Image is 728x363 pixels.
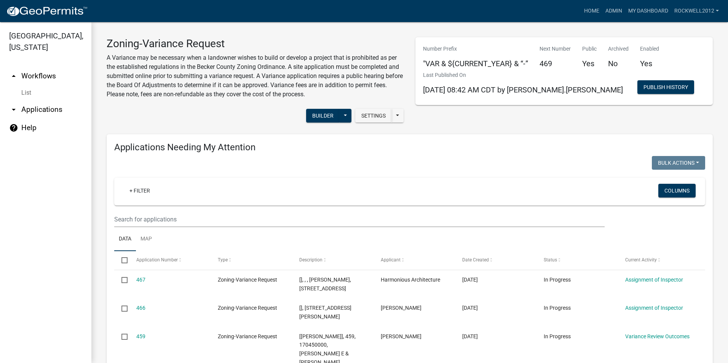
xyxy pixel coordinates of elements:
[123,184,156,197] a: + Filter
[107,37,404,50] h3: Zoning-Variance Request
[540,45,571,53] p: Next Number
[299,277,351,291] span: [], , , CHRISTA HOWELL, 21671 CO HWY 32
[218,333,277,339] span: Zoning-Variance Request
[423,71,623,79] p: Last Published On
[640,59,659,68] h5: Yes
[462,257,489,263] span: Date Created
[582,59,597,68] h5: Yes
[625,277,683,283] a: Assignment of Inspector
[462,305,478,311] span: 10/02/2025
[136,333,145,339] a: 459
[114,212,605,227] input: Search for applications
[136,227,156,252] a: Map
[114,142,705,153] h4: Applications Needing My Attention
[462,333,478,339] span: 09/09/2025
[292,251,374,269] datatable-header-cell: Description
[114,251,129,269] datatable-header-cell: Select
[455,251,536,269] datatable-header-cell: Date Created
[608,59,629,68] h5: No
[581,4,602,18] a: Home
[114,227,136,252] a: Data
[637,85,694,91] wm-modal-confirm: Workflow Publish History
[640,45,659,53] p: Enabled
[129,251,210,269] datatable-header-cell: Application Number
[536,251,618,269] datatable-header-cell: Status
[136,305,145,311] a: 466
[658,184,696,197] button: Columns
[423,59,528,68] h5: "VAR & ${CURRENT_YEAR} & “-”
[544,333,571,339] span: In Progress
[637,80,694,94] button: Publish History
[582,45,597,53] p: Public
[107,53,404,99] p: A Variance may be necessary when a landowner wishes to build or develop a project that is prohibi...
[355,109,392,123] button: Settings
[544,277,571,283] span: In Progress
[423,85,623,94] span: [DATE] 08:42 AM CDT by [PERSON_NAME].[PERSON_NAME]
[602,4,625,18] a: Admin
[544,257,557,263] span: Status
[218,257,228,263] span: Type
[462,277,478,283] span: 10/10/2025
[618,251,699,269] datatable-header-cell: Current Activity
[9,123,18,132] i: help
[9,72,18,81] i: arrow_drop_up
[218,305,277,311] span: Zoning-Variance Request
[652,156,705,170] button: Bulk Actions
[625,333,690,339] a: Variance Review Outcomes
[381,257,401,263] span: Applicant
[608,45,629,53] p: Archived
[299,305,351,320] span: [], 466, 060079000, MARIA JOHNSON, 11720 CO RD 146
[625,257,657,263] span: Current Activity
[136,277,145,283] a: 467
[381,333,421,339] span: Sara B Knudson
[136,257,178,263] span: Application Number
[306,109,340,123] button: Builder
[210,251,292,269] datatable-header-cell: Type
[218,277,277,283] span: Zoning-Variance Request
[381,305,421,311] span: Avery Johnson
[374,251,455,269] datatable-header-cell: Applicant
[540,59,571,68] h5: 469
[544,305,571,311] span: In Progress
[9,105,18,114] i: arrow_drop_down
[381,277,440,283] span: Harmonious Architecture
[625,4,671,18] a: My Dashboard
[299,257,322,263] span: Description
[423,45,528,53] p: Number Prefix
[625,305,683,311] a: Assignment of Inspector
[671,4,722,18] a: Rockwell2012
